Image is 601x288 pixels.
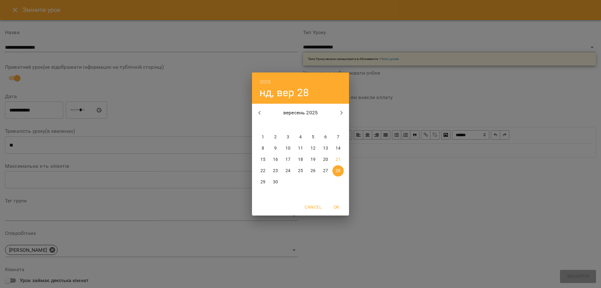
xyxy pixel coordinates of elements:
[259,86,309,99] button: нд, вер 28
[260,168,265,174] p: 22
[320,143,331,154] button: 13
[282,143,294,154] button: 10
[285,156,290,163] p: 17
[311,168,316,174] p: 26
[282,132,294,143] button: 3
[323,168,328,174] p: 27
[273,156,278,163] p: 16
[320,122,331,128] span: сб
[324,134,327,140] p: 6
[270,132,281,143] button: 2
[336,145,341,151] p: 14
[282,165,294,176] button: 24
[295,122,306,128] span: чт
[332,122,344,128] span: нд
[274,134,277,140] p: 2
[257,176,269,188] button: 29
[320,154,331,165] button: 20
[282,122,294,128] span: ср
[320,132,331,143] button: 6
[267,109,334,117] p: вересень 2025
[260,179,265,185] p: 29
[329,203,344,211] span: OK
[311,156,316,163] p: 19
[298,145,303,151] p: 11
[307,132,319,143] button: 5
[287,134,289,140] p: 3
[295,132,306,143] button: 4
[336,168,341,174] p: 28
[262,134,264,140] p: 1
[259,77,271,86] button: 2025
[270,122,281,128] span: вт
[274,145,277,151] p: 9
[337,134,339,140] p: 7
[295,154,306,165] button: 18
[257,132,269,143] button: 1
[270,176,281,188] button: 30
[298,156,303,163] p: 18
[336,156,341,163] p: 21
[285,168,290,174] p: 24
[270,143,281,154] button: 9
[257,122,269,128] span: пн
[332,143,344,154] button: 14
[299,134,302,140] p: 4
[326,201,347,213] button: OK
[312,134,314,140] p: 5
[282,154,294,165] button: 17
[320,165,331,176] button: 27
[332,165,344,176] button: 28
[307,165,319,176] button: 26
[311,145,316,151] p: 12
[332,132,344,143] button: 7
[285,145,290,151] p: 10
[257,165,269,176] button: 22
[295,165,306,176] button: 25
[307,122,319,128] span: пт
[257,154,269,165] button: 15
[270,154,281,165] button: 16
[270,165,281,176] button: 23
[262,145,264,151] p: 8
[302,201,324,213] button: Cancel
[260,156,265,163] p: 15
[273,179,278,185] p: 30
[298,168,303,174] p: 25
[323,156,328,163] p: 20
[332,154,344,165] button: 21
[273,168,278,174] p: 23
[305,203,321,211] span: Cancel
[307,154,319,165] button: 19
[323,145,328,151] p: 13
[307,143,319,154] button: 12
[257,143,269,154] button: 8
[295,143,306,154] button: 11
